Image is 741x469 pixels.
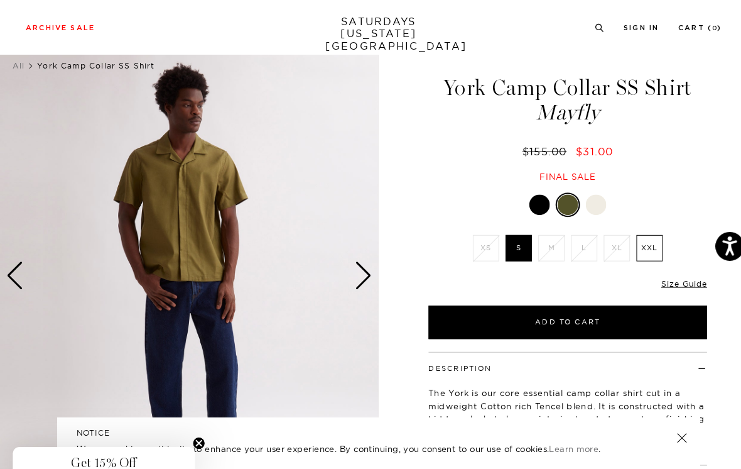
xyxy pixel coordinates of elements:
[75,433,622,446] p: We use cookies on this site to enhance your user experience. By continuing, you consent to our us...
[347,256,364,284] div: Next slide
[538,434,586,444] a: Learn more
[418,100,694,121] span: Mayfly
[697,25,702,31] small: 0
[6,256,23,284] div: Previous slide
[319,15,423,51] a: SATURDAYS[US_STATE][GEOGRAPHIC_DATA]
[419,378,692,441] p: The York is our core essential camp collar shirt cut in a midweight Cotton rich Tencel blend. It ...
[419,358,482,365] button: Description
[188,428,201,440] button: Close teaser
[623,230,649,256] label: XXL
[25,24,93,31] a: Archive Sale
[418,76,694,121] h1: York Camp Collar SS Shirt
[647,273,692,282] a: Size Guide
[419,299,692,332] button: Add to Cart
[75,418,666,429] h5: NOTICE
[610,24,645,31] a: Sign In
[70,446,134,461] span: Get 15% Off
[495,230,521,256] label: S
[418,168,694,179] div: Final sale
[13,438,191,469] div: Get 15% OffClose teaser
[36,60,151,69] span: York Camp Collar SS Shirt
[511,142,560,155] del: $155.00
[664,24,706,31] a: Cart (0)
[564,142,600,155] span: $31.00
[13,60,24,69] a: All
